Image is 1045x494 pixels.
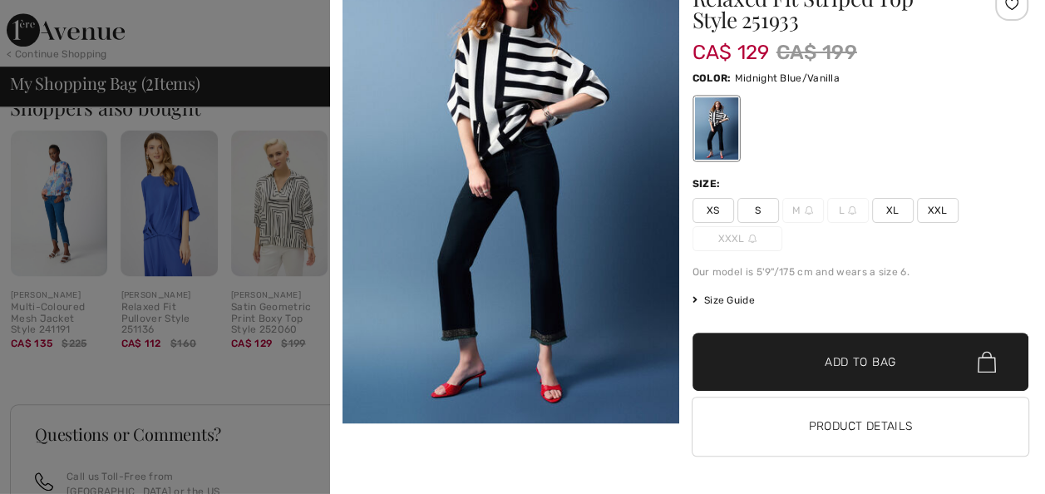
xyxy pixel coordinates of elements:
span: Color: [693,72,732,84]
span: Add to Bag [825,353,896,371]
span: Midnight Blue/Vanilla [735,72,840,84]
span: M [782,198,824,223]
span: Help [37,12,71,27]
img: Bag.svg [978,351,996,373]
span: S [737,198,779,223]
span: L [827,198,869,223]
span: Size Guide [693,293,755,308]
div: Size: [693,176,724,191]
button: Add to Bag [693,333,1029,391]
span: XS [693,198,734,223]
img: ring-m.svg [848,206,856,215]
div: Midnight Blue/Vanilla [694,97,737,160]
span: XXXL [693,226,782,251]
button: Product Details [693,398,1029,456]
span: XL [872,198,914,223]
span: XXL [917,198,959,223]
img: ring-m.svg [805,206,813,215]
span: CA$ 199 [776,37,857,67]
span: CA$ 129 [693,24,770,64]
img: ring-m.svg [748,235,757,243]
div: Our model is 5'9"/175 cm and wears a size 6. [693,264,1029,279]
